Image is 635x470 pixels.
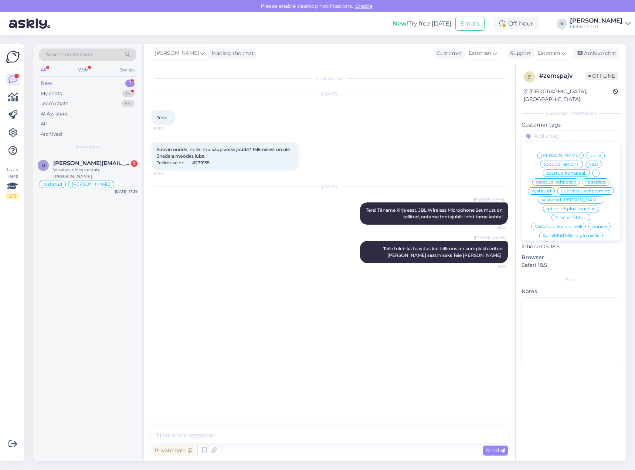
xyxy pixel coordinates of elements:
[570,18,622,24] div: [PERSON_NAME]
[118,65,136,75] div: Socials
[522,110,620,117] div: Customer information
[522,243,620,251] p: iPhone OS 18.5
[77,65,89,75] div: Web
[41,110,68,118] div: AI Assistant
[122,90,135,97] div: 14
[41,120,47,128] div: All
[157,115,167,120] span: Tere.
[43,182,62,187] span: vastatud
[536,180,576,184] span: ostetud kohapeal!
[541,198,601,202] span: Vastatud [PERSON_NAME]
[41,100,68,107] div: Team chats
[570,24,622,30] div: Mobix JK OÜ
[6,193,19,199] div: 2 / 3
[152,446,195,456] div: Private note
[524,88,613,103] div: [GEOGRAPHIC_DATA], [GEOGRAPHIC_DATA]
[543,233,599,238] span: Suheldud kliendiga meilis
[547,207,595,211] span: iphone 6 plus touch ic
[573,48,619,58] div: Archive chat
[41,90,62,97] div: My chats
[125,80,135,87] div: 1
[154,171,181,177] span: 10:33
[152,183,508,190] div: [DATE]
[589,162,598,167] span: vast
[393,19,452,28] div: Try free [DATE]:
[532,189,551,193] span: vastatud
[41,80,52,87] div: New
[570,18,631,30] a: [PERSON_NAME]Mobix JK OÜ
[41,131,62,138] div: Archived
[455,17,485,31] button: Emails
[539,71,585,80] div: # zemspajv
[544,162,580,167] span: toodud remonti
[486,447,505,454] span: Send
[131,160,137,167] div: 2
[546,171,586,175] span: ostetud kohapeal.
[383,246,504,258] span: Teile tuleb ka teavitus kui tellimus on komplekteeritud [PERSON_NAME] saatmiseks Teie [PERSON_NAME].
[152,75,508,82] div: Chat started
[209,50,254,57] div: leading the chat
[585,180,606,184] span: Tegeldud
[39,65,48,75] div: All
[592,224,607,229] span: Annela
[42,162,45,168] span: b
[522,130,620,141] input: Add a tag
[528,74,531,80] span: z
[152,91,508,97] div: [DATE]
[46,51,93,58] span: Search customers
[6,50,20,64] img: Askly Logo
[434,50,462,57] div: Customer
[507,50,531,57] div: Support
[6,166,19,199] div: Look Here
[474,235,506,241] span: [PERSON_NAME]
[157,147,291,165] span: Soovin uurida, millal mu kaup võiks jõuda? Tellimisest on üle 3nädala möödas juba. Tellimuse nr: ...
[535,224,582,229] span: Vastatud läbi üldmeili
[541,153,580,158] span: [PERSON_NAME]
[353,3,375,9] span: Enable
[474,197,506,202] span: [PERSON_NAME]
[557,19,567,29] div: V
[561,189,610,193] span: uue vastu vahetamine
[590,153,601,158] span: done
[366,207,504,219] span: Tere! Täname kirja eest. JBL Wireless Microphone Set must on tellitud, ootame tootejuhilt infot t...
[393,20,408,27] b: New!
[585,72,618,80] span: Offline
[522,276,620,283] div: Extra
[522,288,620,295] p: Notes
[53,160,130,167] span: bert.privoi@gmail.com
[154,126,181,131] span: 10:32
[469,49,491,57] span: Estonian
[53,167,137,180] div: Viisakas oleks vastata, [PERSON_NAME].
[522,254,620,261] p: Browser
[121,100,135,107] div: 54
[478,225,506,231] span: 9:48
[555,215,587,220] span: Arveks tehtud
[72,182,111,187] span: [PERSON_NAME]
[522,121,620,129] p: Customer tags
[478,263,506,269] span: 9:49
[537,49,560,57] span: Estonian
[522,261,620,269] p: Safari 18.5
[115,189,137,194] div: [DATE] 17:39
[155,49,199,57] span: [PERSON_NAME]
[76,144,99,150] span: New chats
[493,17,539,30] div: Off-hour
